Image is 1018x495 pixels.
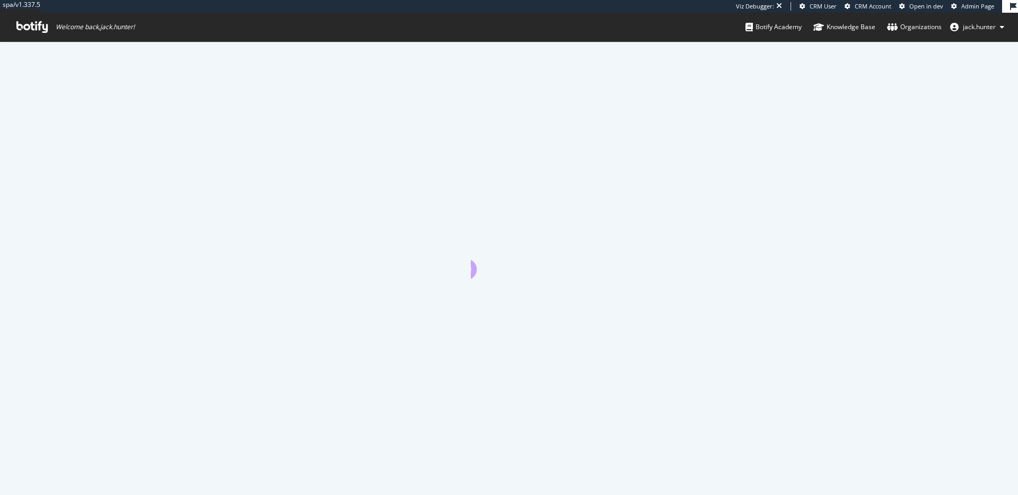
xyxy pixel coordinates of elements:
[887,13,942,41] a: Organizations
[56,23,135,31] span: Welcome back, jack.hunter !
[845,2,891,11] a: CRM Account
[909,2,943,10] span: Open in dev
[899,2,943,11] a: Open in dev
[745,13,802,41] a: Botify Academy
[736,2,774,11] div: Viz Debugger:
[813,13,875,41] a: Knowledge Base
[800,2,837,11] a: CRM User
[855,2,891,10] span: CRM Account
[951,2,994,11] a: Admin Page
[471,241,547,279] div: animation
[887,22,942,32] div: Organizations
[942,19,1013,36] button: jack.hunter
[810,2,837,10] span: CRM User
[813,22,875,32] div: Knowledge Base
[961,2,994,10] span: Admin Page
[963,22,996,31] span: jack.hunter
[745,22,802,32] div: Botify Academy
